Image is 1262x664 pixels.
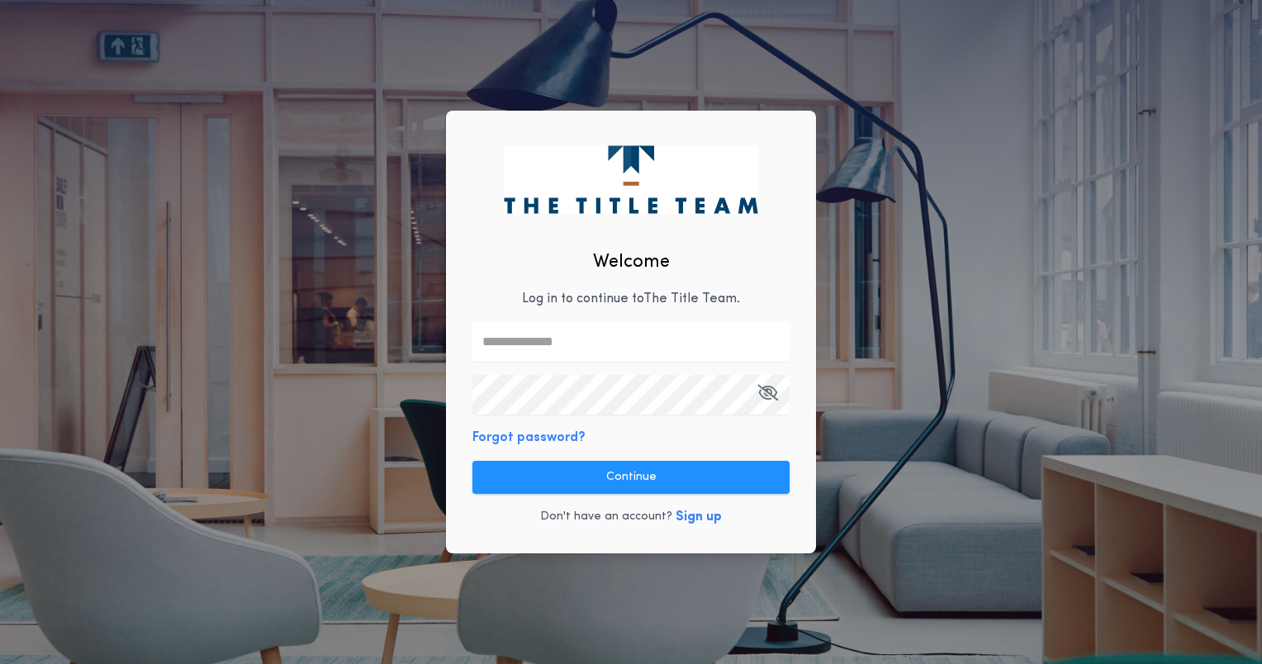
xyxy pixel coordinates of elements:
p: Log in to continue to The Title Team . [522,289,740,309]
button: Sign up [676,507,722,527]
h2: Welcome [593,249,670,276]
button: Continue [472,461,790,494]
p: Don't have an account? [540,509,672,525]
button: Forgot password? [472,428,586,448]
img: logo [504,145,757,213]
